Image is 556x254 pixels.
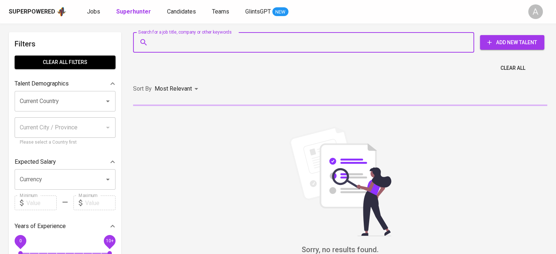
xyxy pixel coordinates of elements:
span: Clear All [500,64,525,73]
button: Open [103,96,113,106]
p: Most Relevant [155,84,192,93]
span: Jobs [87,8,100,15]
span: NEW [272,8,288,16]
img: file_searching.svg [285,126,395,236]
a: Superpoweredapp logo [9,6,67,17]
div: Talent Demographics [15,76,116,91]
button: Open [103,174,113,185]
input: Value [85,196,116,210]
span: GlintsGPT [245,8,271,15]
img: app logo [57,6,67,17]
div: Years of Experience [15,219,116,234]
a: Candidates [167,7,197,16]
a: Superhunter [116,7,152,16]
button: Add New Talent [480,35,544,50]
div: Superpowered [9,8,55,16]
span: 10+ [106,238,113,243]
p: Talent Demographics [15,79,69,88]
a: GlintsGPT NEW [245,7,288,16]
div: A [528,4,543,19]
button: Clear All [498,61,528,75]
p: Years of Experience [15,222,66,231]
button: Clear All filters [15,56,116,69]
p: Please select a Country first [20,139,110,146]
input: Value [26,196,57,210]
a: Jobs [87,7,102,16]
div: Expected Salary [15,155,116,169]
span: Candidates [167,8,196,15]
span: Clear All filters [20,58,110,67]
b: Superhunter [116,8,151,15]
span: Add New Talent [486,38,538,47]
div: Most Relevant [155,82,201,96]
h6: Filters [15,38,116,50]
a: Teams [212,7,231,16]
p: Sort By [133,84,152,93]
span: Teams [212,8,229,15]
span: 0 [19,238,22,243]
p: Expected Salary [15,158,56,166]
